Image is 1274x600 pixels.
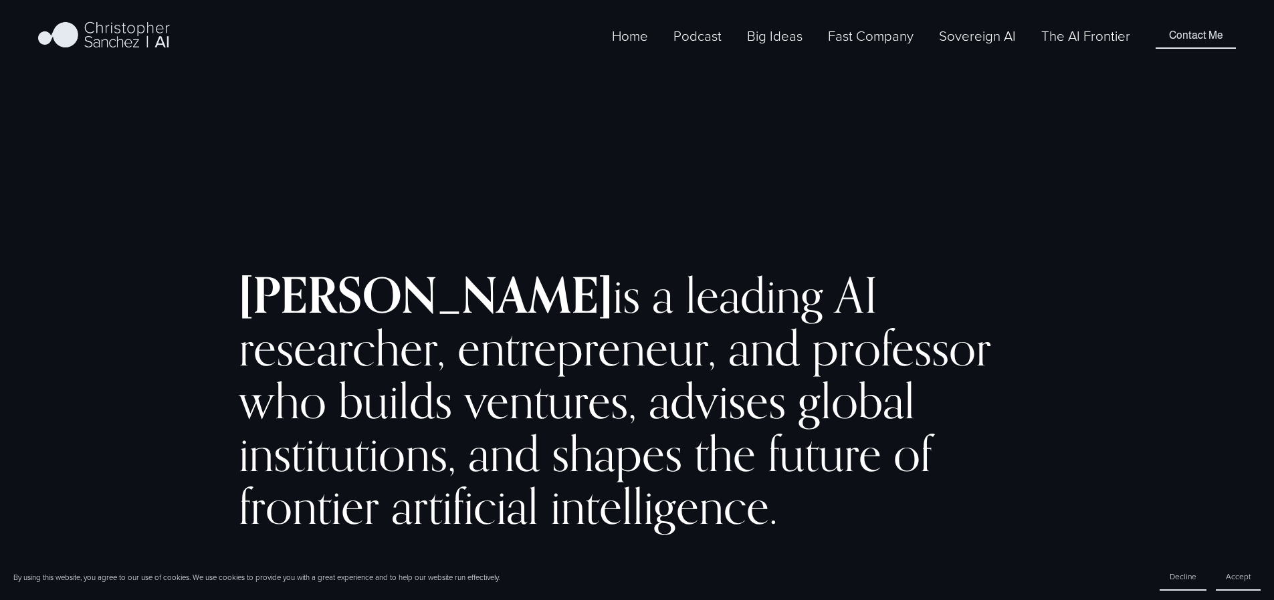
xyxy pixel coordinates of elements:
[38,19,170,53] img: Christopher Sanchez | AI
[828,26,914,45] span: Fast Company
[13,572,500,583] p: By using this website, you agree to our use of cookies. We use cookies to provide you with a grea...
[747,26,803,45] span: Big Ideas
[939,25,1016,47] a: Sovereign AI
[828,25,914,47] a: folder dropdown
[1216,563,1261,591] button: Accept
[1160,563,1206,591] button: Decline
[1041,25,1130,47] a: The AI Frontier
[612,25,648,47] a: Home
[673,25,722,47] a: Podcast
[747,25,803,47] a: folder dropdown
[1226,571,1251,582] span: Accept
[1170,571,1196,582] span: Decline
[239,265,613,325] strong: [PERSON_NAME]
[1156,23,1235,48] a: Contact Me
[239,269,1035,533] h2: is a leading AI researcher, entrepreneur, and professor who builds ventures, advises global insti...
